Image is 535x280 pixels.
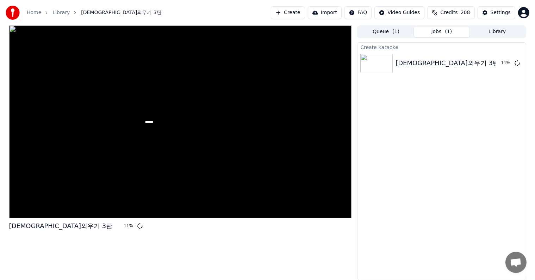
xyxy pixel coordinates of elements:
[414,27,469,37] button: Jobs
[81,9,162,16] span: [DEMOGRAPHIC_DATA]외우기 3탄
[501,60,512,66] div: 11 %
[9,221,113,231] div: [DEMOGRAPHIC_DATA]외우기 3탄
[461,9,470,16] span: 208
[27,9,162,16] nav: breadcrumb
[478,6,515,19] button: Settings
[52,9,70,16] a: Library
[396,58,499,68] div: [DEMOGRAPHIC_DATA]외우기 3탄
[124,223,134,229] div: 11 %
[6,6,20,20] img: youka
[469,27,525,37] button: Library
[308,6,342,19] button: Import
[445,28,452,35] span: ( 1 )
[491,9,511,16] div: Settings
[27,9,41,16] a: Home
[505,252,527,273] a: 채팅 열기
[271,6,305,19] button: Create
[358,27,414,37] button: Queue
[374,6,424,19] button: Video Guides
[392,28,399,35] span: ( 1 )
[357,43,525,51] div: Create Karaoke
[344,6,372,19] button: FAQ
[440,9,458,16] span: Credits
[427,6,474,19] button: Credits208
